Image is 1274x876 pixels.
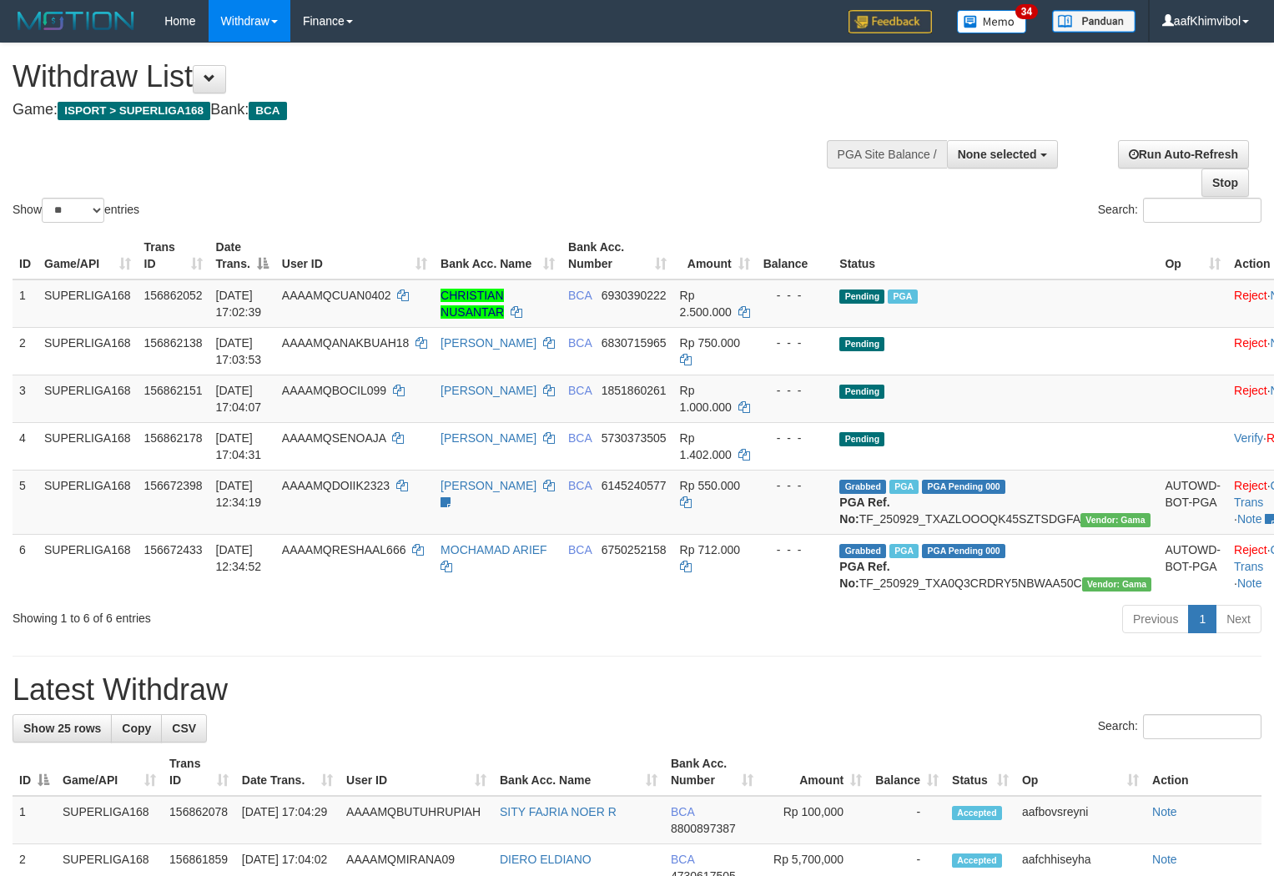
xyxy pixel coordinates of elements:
span: 156862138 [144,336,203,350]
span: BCA [568,384,592,397]
th: Bank Acc. Number: activate to sort column ascending [664,748,760,796]
span: PGA Pending [922,544,1005,558]
td: TF_250929_TXA0Q3CRDRY5NBWAA50C [833,534,1158,598]
select: Showentries [42,198,104,223]
a: Verify [1234,431,1263,445]
a: Show 25 rows [13,714,112,743]
a: SITY FAJRIA NOER R [500,805,617,818]
a: Note [1237,576,1262,590]
td: 2 [13,327,38,375]
div: PGA Site Balance / [827,140,947,169]
a: DIERO ELDIANO [500,853,592,866]
th: Trans ID: activate to sort column ascending [138,232,209,279]
a: Stop [1201,169,1249,197]
span: Rp 2.500.000 [680,289,732,319]
span: Show 25 rows [23,722,101,735]
img: Button%20Memo.svg [957,10,1027,33]
div: Showing 1 to 6 of 6 entries [13,603,518,627]
span: None selected [958,148,1037,161]
a: [PERSON_NAME] [441,431,536,445]
label: Search: [1098,198,1261,223]
th: Amount: activate to sort column ascending [760,748,869,796]
td: AUTOWD-BOT-PGA [1158,470,1227,534]
span: ISPORT > SUPERLIGA168 [58,102,210,120]
a: Reject [1234,543,1267,556]
th: Amount: activate to sort column ascending [673,232,757,279]
span: [DATE] 17:04:31 [216,431,262,461]
span: Copy [122,722,151,735]
th: Balance [757,232,833,279]
th: Date Trans.: activate to sort column ascending [235,748,340,796]
div: - - - [763,382,827,399]
h4: Game: Bank: [13,102,833,118]
td: 1 [13,279,38,328]
th: User ID: activate to sort column ascending [275,232,434,279]
th: Status [833,232,1158,279]
span: Rp 1.000.000 [680,384,732,414]
span: BCA [568,289,592,302]
span: BCA [568,479,592,492]
b: PGA Ref. No: [839,496,889,526]
span: BCA [568,431,592,445]
td: SUPERLIGA168 [38,422,138,470]
a: MOCHAMAD ARIEF [441,543,547,556]
span: Pending [839,432,884,446]
span: Pending [839,337,884,351]
a: CSV [161,714,207,743]
span: 156862178 [144,431,203,445]
a: [PERSON_NAME] [441,336,536,350]
span: Pending [839,385,884,399]
span: 34 [1015,4,1038,19]
span: Pending [839,289,884,304]
span: Copy 6750252158 to clipboard [602,543,667,556]
td: TF_250929_TXAZLOOOQK45SZTSDGFA [833,470,1158,534]
span: 156672433 [144,543,203,556]
th: Date Trans.: activate to sort column descending [209,232,275,279]
a: Next [1216,605,1261,633]
span: Rp 550.000 [680,479,740,492]
span: PGA Pending [922,480,1005,494]
span: Copy 5730373505 to clipboard [602,431,667,445]
span: Copy 6830715965 to clipboard [602,336,667,350]
span: Vendor URL: https://trx31.1velocity.biz [1082,577,1152,592]
span: Copy 6930390222 to clipboard [602,289,667,302]
span: Vendor URL: https://trx31.1velocity.biz [1080,513,1151,527]
span: 156672398 [144,479,203,492]
span: Marked by aafchhiseyha [888,289,917,304]
span: [DATE] 12:34:52 [216,543,262,573]
a: Reject [1234,289,1267,302]
span: Accepted [952,853,1002,868]
td: Rp 100,000 [760,796,869,844]
td: 5 [13,470,38,534]
img: panduan.png [1052,10,1136,33]
td: 4 [13,422,38,470]
a: Previous [1122,605,1189,633]
td: - [869,796,945,844]
button: None selected [947,140,1058,169]
label: Search: [1098,714,1261,739]
span: BCA [671,805,694,818]
td: SUPERLIGA168 [38,470,138,534]
a: Note [1152,805,1177,818]
span: Marked by aafsoycanthlai [889,480,919,494]
img: Feedback.jpg [848,10,932,33]
span: Copy 6145240577 to clipboard [602,479,667,492]
td: 1 [13,796,56,844]
th: Game/API: activate to sort column ascending [38,232,138,279]
span: 156862151 [144,384,203,397]
div: - - - [763,287,827,304]
h1: Withdraw List [13,60,833,93]
label: Show entries [13,198,139,223]
span: AAAAMQCUAN0402 [282,289,391,302]
span: Rp 712.000 [680,543,740,556]
th: Action [1146,748,1261,796]
span: 156862052 [144,289,203,302]
a: 1 [1188,605,1216,633]
span: BCA [249,102,286,120]
span: Marked by aafsoycanthlai [889,544,919,558]
a: Note [1237,512,1262,526]
span: Rp 1.402.000 [680,431,732,461]
td: 3 [13,375,38,422]
span: [DATE] 12:34:19 [216,479,262,509]
a: Reject [1234,479,1267,492]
